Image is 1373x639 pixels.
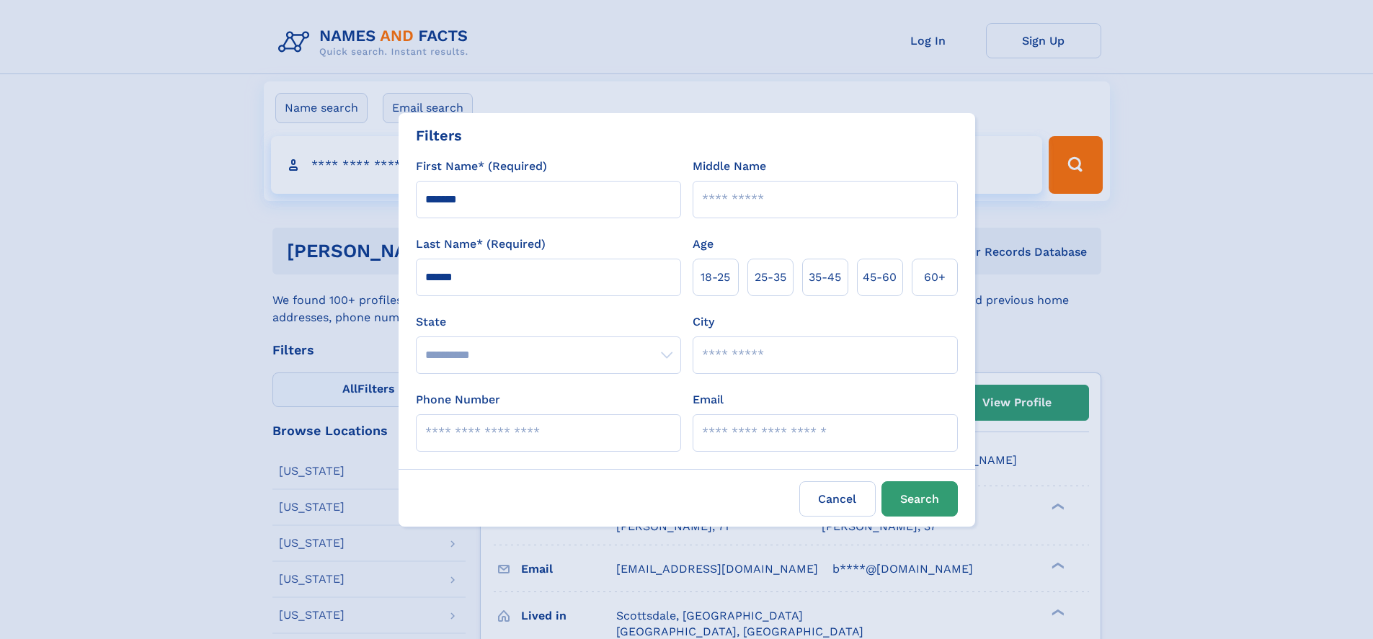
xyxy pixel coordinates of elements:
[701,269,730,286] span: 18‑25
[416,313,681,331] label: State
[693,236,714,253] label: Age
[924,269,946,286] span: 60+
[693,313,714,331] label: City
[799,481,876,517] label: Cancel
[809,269,841,286] span: 35‑45
[416,125,462,146] div: Filters
[416,236,546,253] label: Last Name* (Required)
[881,481,958,517] button: Search
[416,391,500,408] label: Phone Number
[863,269,897,286] span: 45‑60
[693,391,724,408] label: Email
[755,269,786,286] span: 25‑35
[416,158,547,175] label: First Name* (Required)
[693,158,766,175] label: Middle Name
